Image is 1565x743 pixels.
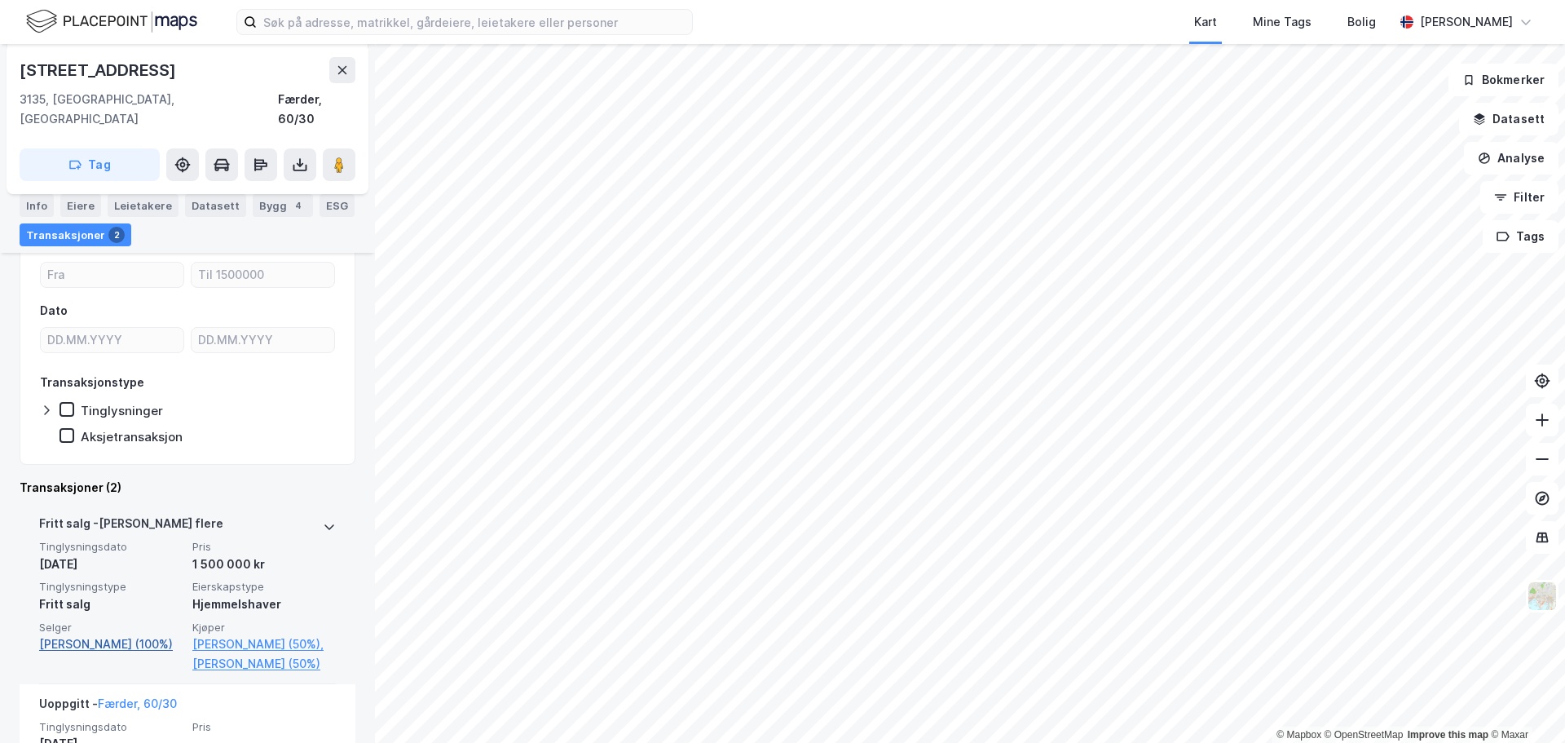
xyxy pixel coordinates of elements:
[1483,665,1565,743] div: Kontrollprogram for chat
[192,540,336,554] span: Pris
[257,10,692,34] input: Søk på adresse, matrikkel, gårdeiere, leietakere eller personer
[253,194,313,217] div: Bygg
[192,595,336,614] div: Hjemmelshaver
[1527,581,1558,612] img: Z
[20,148,160,181] button: Tag
[192,580,336,594] span: Eierskapstype
[1448,64,1558,96] button: Bokmerker
[39,580,183,594] span: Tinglysningstype
[20,90,278,129] div: 3135, [GEOGRAPHIC_DATA], [GEOGRAPHIC_DATA]
[1459,103,1558,135] button: Datasett
[60,194,101,217] div: Eiere
[39,720,183,734] span: Tinglysningsdato
[1480,181,1558,214] button: Filter
[192,555,336,574] div: 1 500 000 kr
[98,697,177,710] a: Færder, 60/30
[1276,729,1321,741] a: Mapbox
[278,90,355,129] div: Færder, 60/30
[26,7,197,36] img: logo.f888ab2527a4732fd821a326f86c7f29.svg
[1464,142,1558,175] button: Analyse
[39,555,183,574] div: [DATE]
[192,635,336,654] a: [PERSON_NAME] (50%),
[192,263,334,287] input: Til 1500000
[41,263,183,287] input: Fra
[41,328,183,352] input: DD.MM.YYYY
[1194,12,1217,32] div: Kart
[1408,729,1488,741] a: Improve this map
[320,194,355,217] div: ESG
[39,514,223,540] div: Fritt salg - [PERSON_NAME] flere
[40,373,144,392] div: Transaksjonstype
[1325,729,1404,741] a: OpenStreetMap
[39,621,183,635] span: Selger
[192,328,334,352] input: DD.MM.YYYY
[39,595,183,614] div: Fritt salg
[192,621,336,635] span: Kjøper
[192,654,336,674] a: [PERSON_NAME] (50%)
[81,429,183,444] div: Aksjetransaksjon
[185,194,246,217] div: Datasett
[20,223,131,246] div: Transaksjoner
[1483,220,1558,253] button: Tags
[39,694,177,720] div: Uoppgitt -
[39,635,183,654] a: [PERSON_NAME] (100%)
[20,478,355,498] div: Transaksjoner (2)
[40,301,68,321] div: Dato
[39,540,183,554] span: Tinglysningsdato
[20,57,179,83] div: [STREET_ADDRESS]
[20,194,54,217] div: Info
[108,227,125,243] div: 2
[81,403,163,418] div: Tinglysninger
[1253,12,1312,32] div: Mine Tags
[192,720,336,734] span: Pris
[1347,12,1376,32] div: Bolig
[1483,665,1565,743] iframe: Chat Widget
[290,197,306,214] div: 4
[108,194,179,217] div: Leietakere
[1420,12,1513,32] div: [PERSON_NAME]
